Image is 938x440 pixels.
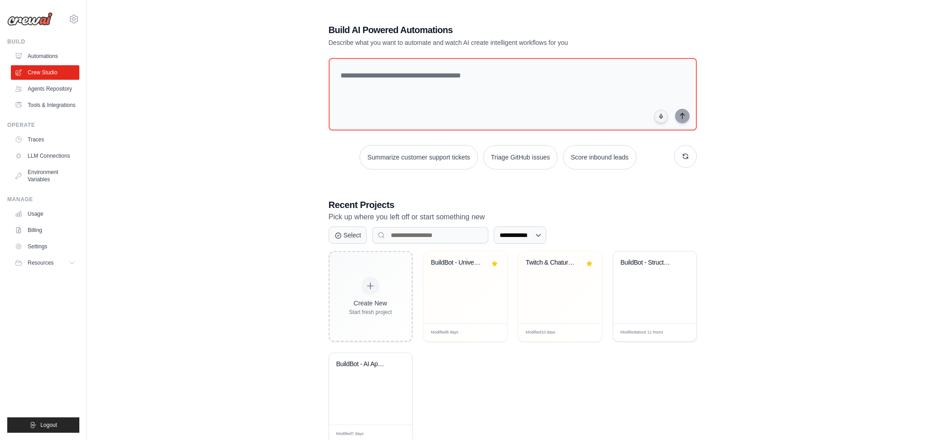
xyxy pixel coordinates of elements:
[485,329,493,336] span: Edit
[526,329,556,336] span: Modified 10 days
[674,145,697,168] button: Get new suggestions
[11,207,79,221] a: Usage
[11,223,79,237] a: Billing
[329,38,633,47] p: Describe what you want to automate and watch AI create intelligent workflows for you
[11,239,79,254] a: Settings
[7,417,79,433] button: Logout
[563,145,637,169] button: Score inbound leads
[489,259,499,269] button: Remove from favorites
[580,329,588,336] span: Edit
[431,329,459,336] span: Modified 8 days
[11,165,79,187] a: Environment Variables
[336,431,364,437] span: Modified 7 days
[329,198,697,211] h3: Recent Projects
[7,38,79,45] div: Build
[40,421,57,429] span: Logout
[349,309,392,316] div: Start fresh project
[621,259,676,267] div: BuildBot - Structured AI App Builder
[28,259,53,266] span: Resources
[526,259,581,267] div: Twitch & Chaturbate API Integration - CreatorGrid360
[390,430,398,437] span: Edit
[329,24,633,36] h1: Build AI Powered Automations
[654,110,668,123] button: Click to speak your automation idea
[11,98,79,112] a: Tools & Integrations
[11,149,79,163] a: LLM Connections
[7,121,79,129] div: Operate
[11,49,79,63] a: Automations
[11,65,79,80] a: Crew Studio
[329,227,367,244] button: Select
[431,259,486,267] div: BuildBot - Universal App Builder
[483,145,558,169] button: Triage GitHub issues
[7,12,53,26] img: Logo
[336,360,391,368] div: BuildBot - AI Application Development Orchestrator
[621,329,663,336] span: Modified about 11 hours
[675,329,682,336] span: Edit
[329,211,697,223] p: Pick up where you left off or start something new
[11,132,79,147] a: Traces
[11,256,79,270] button: Resources
[7,196,79,203] div: Manage
[11,82,79,96] a: Agents Repository
[584,259,594,269] button: Remove from favorites
[349,299,392,308] div: Create New
[360,145,477,169] button: Summarize customer support tickets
